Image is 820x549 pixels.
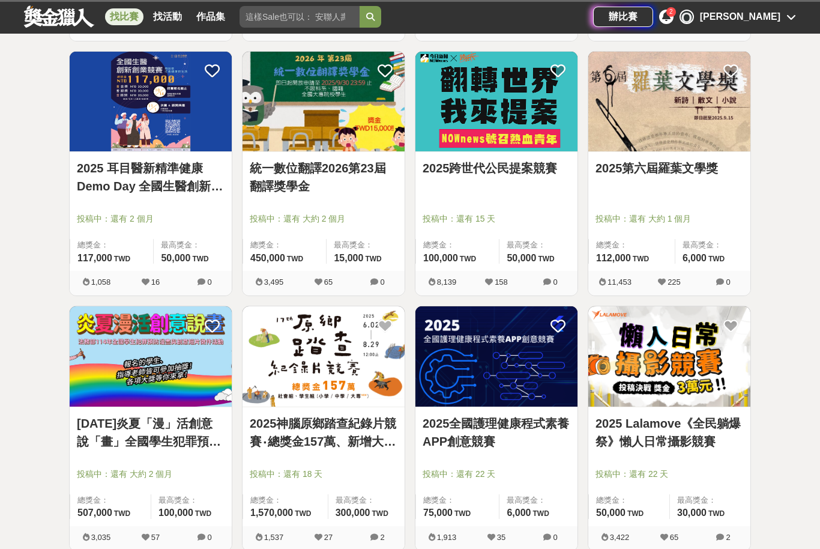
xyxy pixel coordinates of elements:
span: 總獎金： [423,239,492,251]
span: 2 [726,533,730,542]
img: Cover Image [243,52,405,152]
a: 找活動 [148,8,187,25]
div: [PERSON_NAME] [700,10,780,24]
span: 6,000 [507,508,531,518]
span: 2 [669,8,673,15]
span: 總獎金： [77,239,146,251]
span: 35 [497,533,505,542]
span: TWD [192,255,208,263]
span: 225 [668,278,681,287]
span: 15,000 [334,253,363,263]
span: 投稿中：還有 22 天 [423,468,570,481]
span: 最高獎金： [677,494,743,506]
a: Cover Image [588,306,750,407]
span: 0 [207,533,211,542]
span: 0 [726,278,730,287]
span: 158 [495,278,508,287]
a: Cover Image [70,52,232,153]
span: TWD [295,509,311,518]
span: TWD [538,255,554,263]
span: 最高獎金： [158,494,225,506]
span: 1,537 [264,533,284,542]
span: 投稿中：還有 大約 2 個月 [250,213,397,225]
span: 1,570,000 [250,508,293,518]
span: 總獎金： [423,494,492,506]
span: 3,422 [610,533,630,542]
span: 450,000 [250,253,285,263]
div: O [680,10,694,24]
img: Cover Image [243,306,405,407]
span: TWD [633,255,649,263]
span: 50,000 [596,508,626,518]
span: 最高獎金： [161,239,225,251]
span: 0 [553,278,557,287]
span: 投稿中：還有 18 天 [250,468,397,481]
a: 找比賽 [105,8,143,25]
a: Cover Image [415,52,577,153]
input: 這樣Sale也可以： 安聯人壽創意銷售法募集 [240,6,360,28]
span: 27 [324,533,333,542]
span: 最高獎金： [334,239,397,251]
a: 2025第六屆羅葉文學獎 [595,159,743,177]
span: 投稿中：還有 2 個月 [77,213,225,225]
span: TWD [708,509,725,518]
a: 2025 耳目醫新精準健康 Demo Day 全國生醫創新創業競賽 [77,159,225,195]
img: Cover Image [70,52,232,152]
span: TWD [114,255,130,263]
span: 100,000 [423,253,458,263]
a: Cover Image [243,52,405,153]
span: 投稿中：還有 22 天 [595,468,743,481]
span: 最高獎金： [507,239,570,251]
a: 2025 Lalamove《全民躺爆祭》懶人日常攝影競賽 [595,414,743,450]
span: TWD [114,509,130,518]
span: TWD [195,509,211,518]
span: 投稿中：還有 大約 2 個月 [77,468,225,481]
img: Cover Image [588,52,750,152]
span: 300,000 [336,508,370,518]
a: 2025神腦原鄉踏查紀錄片競賽‧總獎金157萬、新增大專學生組 首獎10萬元 [250,414,397,450]
span: TWD [365,255,381,263]
span: 0 [207,278,211,287]
a: Cover Image [70,306,232,407]
span: 3,035 [91,533,111,542]
span: TWD [460,255,476,263]
span: 8,139 [437,278,457,287]
span: 最高獎金： [507,494,570,506]
span: 0 [553,533,557,542]
span: 2 [380,533,384,542]
span: 1,058 [91,278,111,287]
span: 30,000 [677,508,707,518]
a: 作品集 [191,8,230,25]
span: TWD [533,509,549,518]
span: 3,495 [264,278,284,287]
a: 2025跨世代公民提案競賽 [423,159,570,177]
span: 最高獎金： [336,494,397,506]
img: Cover Image [415,306,577,407]
a: Cover Image [415,306,577,407]
span: 65 [324,278,333,287]
a: 統一數位翻譯2026第23屆翻譯獎學金 [250,159,397,195]
span: 最高獎金： [683,239,743,251]
span: 1,913 [437,533,457,542]
span: 6,000 [683,253,707,263]
a: 2025全國護理健康程式素養APP創意競賽 [423,414,570,450]
span: 65 [670,533,678,542]
span: TWD [287,255,303,263]
img: Cover Image [70,306,232,407]
span: 總獎金： [77,494,143,506]
span: 117,000 [77,253,112,263]
span: 75,000 [423,508,453,518]
a: Cover Image [588,52,750,153]
span: 50,000 [507,253,536,263]
span: TWD [708,255,725,263]
span: 50,000 [161,253,190,263]
span: TWD [627,509,644,518]
span: 投稿中：還有 15 天 [423,213,570,225]
span: 投稿中：還有 大約 1 個月 [595,213,743,225]
span: TWD [372,509,388,518]
span: 100,000 [158,508,193,518]
span: 57 [151,533,160,542]
a: 辦比賽 [593,7,653,27]
span: 112,000 [596,253,631,263]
